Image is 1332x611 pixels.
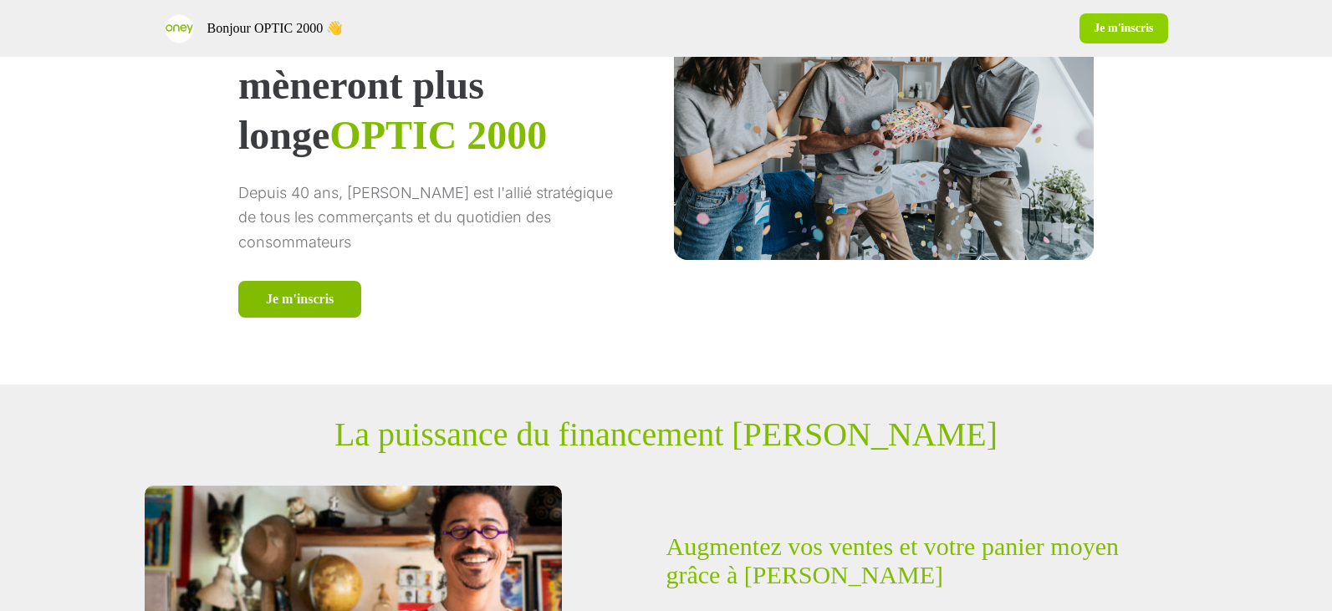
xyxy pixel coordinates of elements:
[1079,13,1167,43] a: Je m'inscris
[238,281,361,318] a: Je m'inscris
[1094,22,1153,34] font: Je m'inscris
[329,113,547,157] font: OPTIC 2000
[238,184,613,251] font: Depuis 40 ans, [PERSON_NAME] est l'allié stratégique de tous les commerçants et du quotidien des ...
[207,21,344,35] font: Bonjour OPTIC 2000 👋
[666,532,1120,588] font: Augmentez vos ventes et votre panier moyen grâce à [PERSON_NAME]
[334,415,998,453] font: La puissance du financement [PERSON_NAME]
[238,63,484,157] font: mèneront plus longe
[266,292,334,306] font: Je m'inscris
